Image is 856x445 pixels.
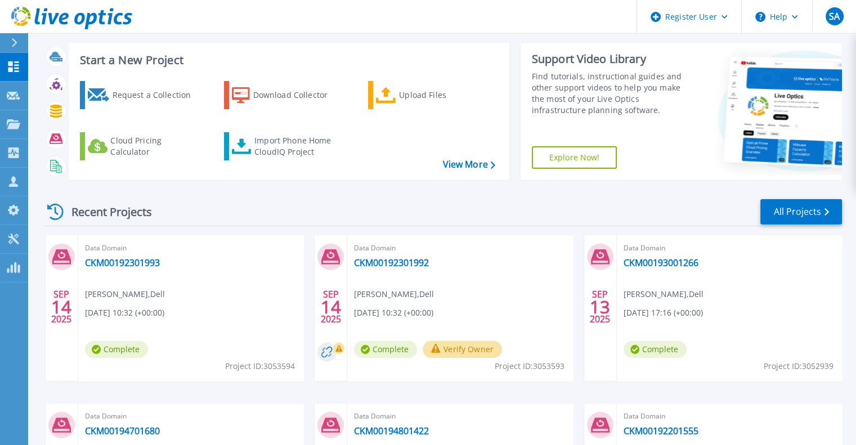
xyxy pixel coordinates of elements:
[224,81,349,109] a: Download Collector
[253,84,343,106] div: Download Collector
[624,288,703,300] span: [PERSON_NAME] , Dell
[532,146,617,169] a: Explore Now!
[354,288,434,300] span: [PERSON_NAME] , Dell
[80,132,205,160] a: Cloud Pricing Calculator
[85,410,297,422] span: Data Domain
[354,307,433,319] span: [DATE] 10:32 (+00:00)
[495,360,564,372] span: Project ID: 3053593
[85,341,148,358] span: Complete
[112,84,202,106] div: Request a Collection
[423,341,502,358] button: Verify Owner
[624,257,698,268] a: CKM00193001266
[85,242,297,254] span: Data Domain
[321,302,341,312] span: 14
[442,159,495,170] a: View More
[368,81,494,109] a: Upload Files
[51,286,72,327] div: SEP 2025
[399,84,489,106] div: Upload Files
[85,257,160,268] a: CKM00192301993
[85,425,160,437] a: CKM00194701680
[829,12,840,21] span: SA
[354,341,417,358] span: Complete
[225,360,295,372] span: Project ID: 3053594
[254,135,342,158] div: Import Phone Home CloudIQ Project
[320,286,342,327] div: SEP 2025
[624,425,698,437] a: CKM00192201555
[624,410,835,422] span: Data Domain
[532,52,693,66] div: Support Video Library
[354,425,429,437] a: CKM00194801422
[760,199,842,224] a: All Projects
[624,341,687,358] span: Complete
[85,307,164,319] span: [DATE] 10:32 (+00:00)
[532,71,693,116] div: Find tutorials, instructional guides and other support videos to help you make the most of your L...
[590,302,610,312] span: 13
[354,410,566,422] span: Data Domain
[43,198,167,226] div: Recent Projects
[354,242,566,254] span: Data Domain
[80,81,205,109] a: Request a Collection
[80,54,495,66] h3: Start a New Project
[51,302,71,312] span: 14
[589,286,611,327] div: SEP 2025
[110,135,200,158] div: Cloud Pricing Calculator
[85,288,165,300] span: [PERSON_NAME] , Dell
[624,242,835,254] span: Data Domain
[354,257,429,268] a: CKM00192301992
[624,307,703,319] span: [DATE] 17:16 (+00:00)
[764,360,833,372] span: Project ID: 3052939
